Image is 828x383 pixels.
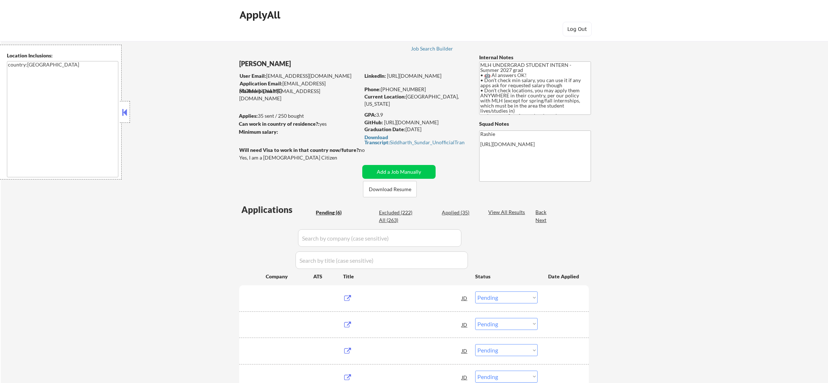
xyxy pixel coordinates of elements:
[239,88,360,102] div: [EMAIL_ADDRESS][DOMAIN_NAME]
[313,273,343,280] div: ATS
[411,46,453,51] div: Job Search Builder
[364,134,390,145] strong: Download Transcript:
[442,209,478,216] div: Applied (35)
[364,126,405,132] strong: Graduation Date:
[364,86,381,92] strong: Phone:
[359,146,380,154] div: no
[316,209,352,216] div: Pending (6)
[535,217,547,224] div: Next
[364,126,467,133] div: [DATE]
[384,119,439,125] a: [URL][DOMAIN_NAME]
[240,72,360,80] div: [EMAIL_ADDRESS][DOMAIN_NAME]
[364,93,406,100] strong: Current Location:
[411,46,453,53] a: Job Search Builder
[488,209,527,216] div: View All Results
[240,80,282,86] strong: Application Email:
[239,147,360,153] strong: Will need Visa to work in that country now/future?:
[535,209,547,216] div: Back
[363,181,417,197] button: Download Resume
[240,80,360,94] div: [EMAIL_ADDRESS][DOMAIN_NAME]
[364,73,386,79] strong: LinkedIn:
[364,86,467,93] div: [PHONE_NUMBER]
[239,120,358,128] div: yes
[479,120,591,128] div: Squad Notes
[364,134,465,145] a: Download Transcript:Siddharth_Sundar_UnofficialTranscript.pdf
[364,93,467,107] div: [GEOGRAPHIC_DATA], [US_STATE]
[240,9,282,21] div: ApplyAll
[266,273,313,280] div: Company
[239,113,258,119] strong: Applies:
[563,22,592,36] button: Log Out
[241,205,313,214] div: Applications
[364,112,376,118] strong: GPA:
[343,273,468,280] div: Title
[475,270,538,283] div: Status
[239,154,362,161] div: Yes, I am a [DEMOGRAPHIC_DATA] Citizen
[479,54,591,61] div: Internal Notes
[295,251,468,269] input: Search by title (case sensitive)
[379,217,415,224] div: All (263)
[364,119,383,125] strong: GitHub:
[239,59,388,68] div: [PERSON_NAME]
[239,121,319,127] strong: Can work in country of residence?:
[239,88,277,94] strong: Mailslurp Email:
[240,73,266,79] strong: User Email:
[362,165,436,179] button: Add a Job Manually
[461,291,468,305] div: JD
[364,111,468,118] div: 3.9
[7,52,119,59] div: Location Inclusions:
[239,129,278,135] strong: Minimum salary:
[548,273,580,280] div: Date Applied
[239,112,360,120] div: 35 sent / 250 bought
[461,344,468,357] div: JD
[387,73,441,79] a: [URL][DOMAIN_NAME]
[379,209,415,216] div: Excluded (222)
[461,318,468,331] div: JD
[298,229,461,247] input: Search by company (case sensitive)
[364,135,465,150] div: Siddharth_Sundar_UnofficialTranscript.pdf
